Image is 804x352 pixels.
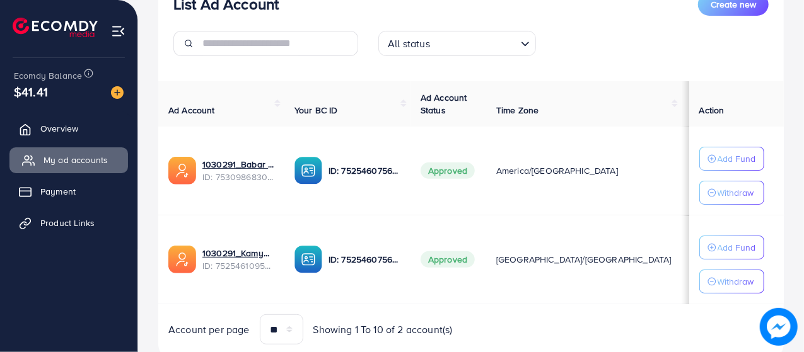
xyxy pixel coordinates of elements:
button: Add Fund [699,236,764,259]
img: menu [111,24,125,38]
a: Payment [9,179,128,204]
span: Approved [421,162,475,179]
p: Withdraw [718,274,754,289]
span: Showing 1 To 10 of 2 account(s) [313,322,453,337]
span: ID: 7525461095948746753 [202,259,274,272]
span: Product Links [40,217,95,229]
span: Account per page [168,322,250,337]
img: image [111,86,124,99]
button: Withdraw [699,181,764,205]
p: Add Fund [718,151,756,166]
img: ic-ba-acc.ded83a64.svg [294,157,322,185]
a: Product Links [9,210,128,236]
a: Overview [9,116,128,141]
div: <span class='underline'>1030291_Babar Imports_1753444527335</span></br>7530986830230224912 [202,158,274,184]
span: [GEOGRAPHIC_DATA]/[GEOGRAPHIC_DATA] [496,253,672,266]
span: Your BC ID [294,104,338,116]
p: Add Fund [718,240,756,255]
span: Time Zone [496,104,539,116]
span: Ecomdy Balance [14,69,82,82]
span: Approved [421,251,475,268]
span: America/[GEOGRAPHIC_DATA] [496,164,618,177]
span: Ad Account Status [421,91,467,116]
img: ic-ads-acc.e4c84228.svg [168,246,196,273]
button: Withdraw [699,270,764,293]
a: 1030291_Babar Imports_1753444527335 [202,158,274,171]
div: Search for option [378,31,536,56]
img: ic-ads-acc.e4c84228.svg [168,157,196,185]
input: Search for option [434,32,516,53]
img: image [760,308,798,346]
p: ID: 7525460756331528209 [329,163,400,178]
img: ic-ba-acc.ded83a64.svg [294,246,322,273]
button: Add Fund [699,147,764,171]
span: Overview [40,122,78,135]
span: $41.41 [14,82,48,101]
div: <span class='underline'>1030291_Kamyab Imports_1752157964630</span></br>7525461095948746753 [202,247,274,273]
p: ID: 7525460756331528209 [329,252,400,267]
a: 1030291_Kamyab Imports_1752157964630 [202,247,274,259]
span: Payment [40,185,76,198]
span: ID: 7530986830230224912 [202,171,274,183]
span: Action [699,104,725,116]
a: My ad accounts [9,147,128,173]
p: Withdraw [718,185,754,200]
span: All status [385,35,433,53]
span: My ad accounts [44,154,108,166]
span: Ad Account [168,104,215,116]
img: logo [13,18,98,37]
